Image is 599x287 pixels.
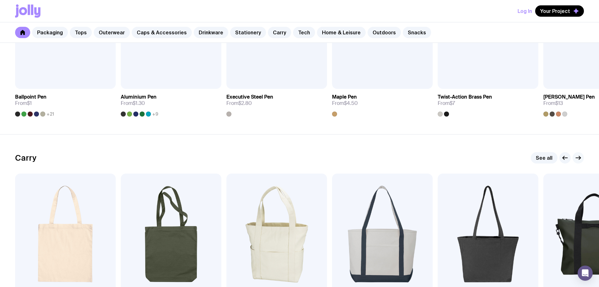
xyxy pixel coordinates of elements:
[238,100,252,106] span: $2.80
[332,100,358,106] span: From
[344,100,358,106] span: $4.50
[194,27,228,38] a: Drinkware
[47,112,54,117] span: +21
[518,5,532,17] button: Log In
[121,94,157,100] h3: Aluminium Pen
[543,94,595,100] h3: [PERSON_NAME] Pen
[121,89,221,117] a: Aluminium PenFrom$1.30+9
[293,27,315,38] a: Tech
[535,5,584,17] button: Your Project
[555,100,563,106] span: $13
[226,94,273,100] h3: Executive Steel Pen
[531,152,557,164] a: See all
[15,100,32,106] span: From
[578,266,593,281] div: Open Intercom Messenger
[133,100,145,106] span: $1.30
[15,89,116,117] a: Ballpoint PenFrom$1+21
[226,100,252,106] span: From
[15,153,36,163] h2: Carry
[70,27,92,38] a: Tops
[94,27,130,38] a: Outerwear
[268,27,291,38] a: Carry
[540,8,570,14] span: Your Project
[32,27,68,38] a: Packaging
[332,89,433,117] a: Maple PenFrom$4.50
[152,112,158,117] span: +9
[15,94,47,100] h3: Ballpoint Pen
[450,100,455,106] span: $7
[226,89,327,117] a: Executive Steel PenFrom$2.80
[27,100,32,106] span: $1
[121,100,145,106] span: From
[230,27,266,38] a: Stationery
[403,27,431,38] a: Snacks
[543,100,563,106] span: From
[438,100,455,106] span: From
[332,94,357,100] h3: Maple Pen
[368,27,401,38] a: Outdoors
[132,27,192,38] a: Caps & Accessories
[438,89,538,117] a: Twist-Action Brass PenFrom$7
[317,27,366,38] a: Home & Leisure
[438,94,492,100] h3: Twist-Action Brass Pen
